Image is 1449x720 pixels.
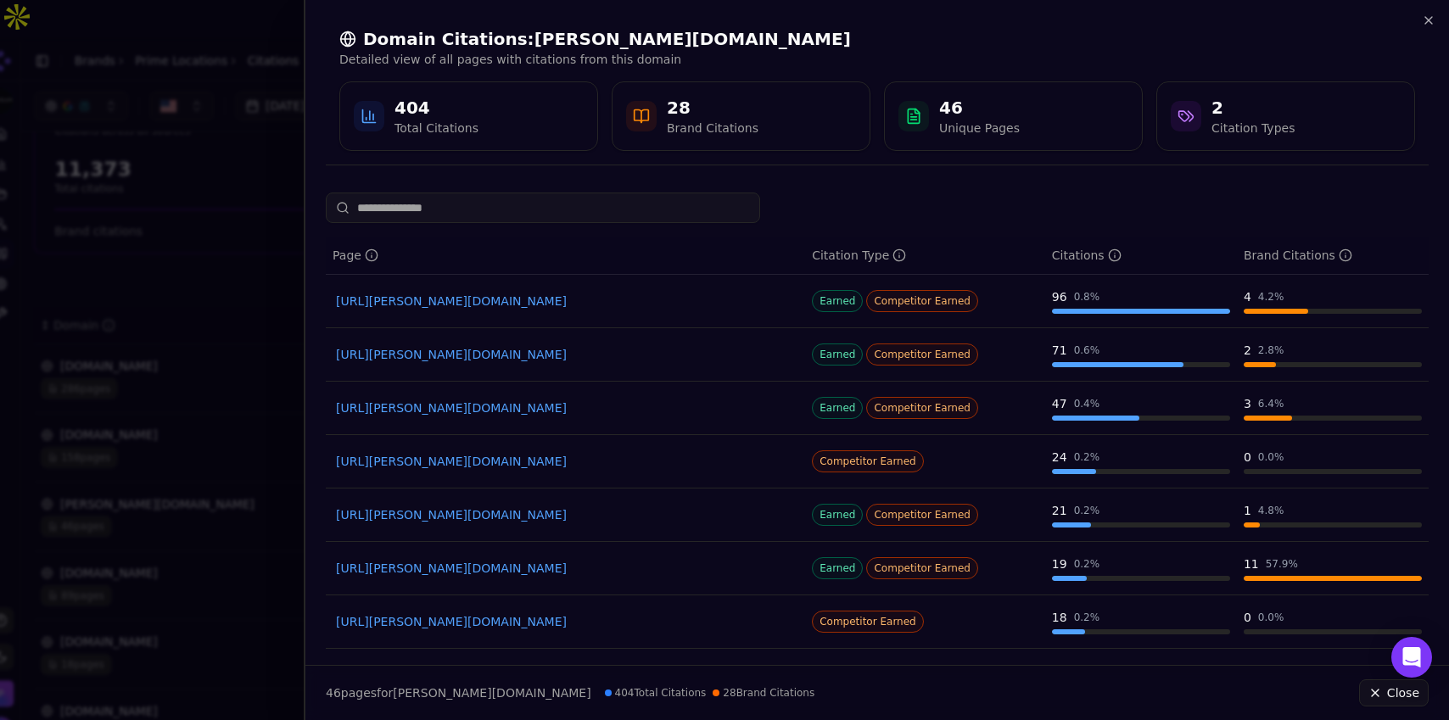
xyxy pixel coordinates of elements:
div: 1 [1244,502,1251,519]
span: Competitor Earned [812,611,924,633]
div: 2 [1211,96,1295,120]
a: [URL][PERSON_NAME][DOMAIN_NAME] [336,506,795,523]
div: 21 [1052,502,1067,519]
div: 19 [1052,555,1067,572]
a: [URL][PERSON_NAME][DOMAIN_NAME] [336,560,795,577]
span: Earned [812,557,863,579]
a: [URL][PERSON_NAME][DOMAIN_NAME] [336,399,795,416]
p: page s for [326,684,591,701]
div: 24 [1052,449,1067,466]
th: brandCitationCount [1237,237,1429,275]
div: Citations [1052,247,1122,264]
span: 28 Brand Citations [713,686,814,700]
span: 46 [326,686,341,700]
span: Earned [812,290,863,312]
span: 404 Total Citations [605,686,707,700]
span: Competitor Earned [866,290,978,312]
div: Unique Pages [939,120,1020,137]
div: 404 [394,96,478,120]
div: Citation Type [812,247,906,264]
div: 71 [1052,342,1067,359]
th: page [326,237,805,275]
div: 57.9 % [1266,557,1298,571]
div: 4.8 % [1258,504,1284,517]
span: Competitor Earned [812,450,924,472]
div: Total Citations [394,120,478,137]
div: 2 [1244,342,1251,359]
div: Brand Citations [667,120,758,137]
div: 96 [1052,288,1067,305]
div: 0.0 % [1258,611,1284,624]
div: 2.8 % [1258,343,1284,357]
h2: Domain Citations: [PERSON_NAME][DOMAIN_NAME] [339,27,1415,51]
div: 0.6 % [1074,343,1100,357]
div: 11 [1244,555,1259,572]
span: Competitor Earned [866,557,978,579]
div: 6.4 % [1258,397,1284,410]
span: Earned [812,343,863,366]
div: 46 [939,96,1020,120]
div: 0.4 % [1074,397,1100,410]
span: Competitor Earned [866,343,978,366]
span: Earned [812,397,863,419]
div: 3 [1244,395,1251,412]
a: [URL][PERSON_NAME][DOMAIN_NAME] [336,453,795,470]
span: Competitor Earned [866,397,978,419]
th: totalCitationCount [1045,237,1237,275]
div: 18 [1052,609,1067,626]
a: [URL][PERSON_NAME][DOMAIN_NAME] [336,293,795,310]
div: 0.8 % [1074,290,1100,304]
div: Brand Citations [1244,247,1352,264]
span: Competitor Earned [866,504,978,526]
div: 4 [1244,288,1251,305]
div: 0.2 % [1074,450,1100,464]
th: citationTypes [805,237,1045,275]
div: 0.0 % [1258,450,1284,464]
a: [URL][PERSON_NAME][DOMAIN_NAME] [336,613,795,630]
div: 0.2 % [1074,611,1100,624]
div: 47 [1052,395,1067,412]
div: 0.2 % [1074,557,1100,571]
div: 0 [1244,449,1251,466]
div: 4.2 % [1258,290,1284,304]
p: Detailed view of all pages with citations from this domain [339,51,1415,68]
span: [PERSON_NAME][DOMAIN_NAME] [393,686,590,700]
div: Page [333,247,378,264]
div: 28 [667,96,758,120]
a: [URL][PERSON_NAME][DOMAIN_NAME] [336,346,795,363]
span: Earned [812,504,863,526]
button: Close [1359,679,1429,706]
div: Citation Types [1211,120,1295,137]
div: 0 [1244,609,1251,626]
div: 0.2 % [1074,504,1100,517]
